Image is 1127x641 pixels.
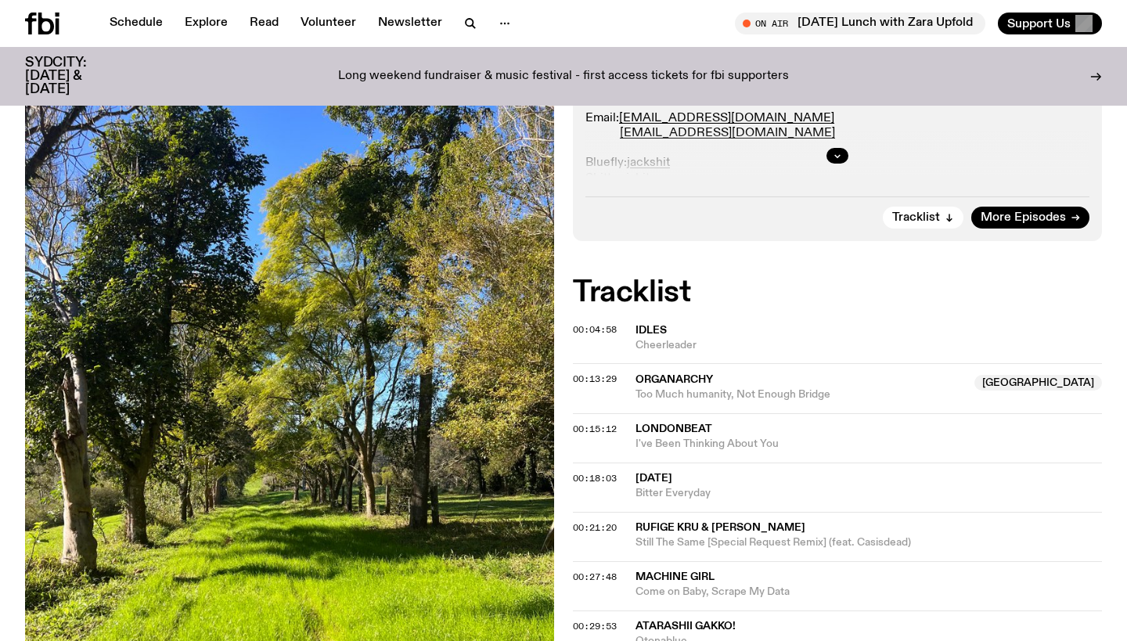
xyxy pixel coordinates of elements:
[240,13,288,34] a: Read
[636,325,667,336] span: Idles
[636,338,1102,353] span: Cheerleader
[573,620,617,632] span: 00:29:53
[573,573,617,582] button: 00:27:48
[883,207,963,229] button: Tracklist
[636,486,1102,501] span: Bitter Everyday
[573,423,617,435] span: 00:15:12
[573,326,617,334] button: 00:04:58
[573,474,617,483] button: 00:18:03
[175,13,237,34] a: Explore
[636,473,672,484] span: [DATE]
[971,207,1089,229] a: More Episodes
[636,585,1102,600] span: Come on Baby, Scrape My Data
[573,323,617,336] span: 00:04:58
[636,621,736,632] span: ATARASHII GAKKO!
[291,13,365,34] a: Volunteer
[636,423,712,434] span: Londonbeat
[620,127,835,139] a: [EMAIL_ADDRESS][DOMAIN_NAME]
[636,571,715,582] span: Machine Girl
[573,375,617,384] button: 00:13:29
[573,373,617,385] span: 00:13:29
[338,70,789,84] p: Long weekend fundraiser & music festival - first access tickets for fbi supporters
[573,524,617,532] button: 00:21:20
[636,374,713,385] span: Organarchy
[636,437,1102,452] span: I've Been Thinking About You
[998,13,1102,34] button: Support Us
[981,212,1066,224] span: More Episodes
[369,13,452,34] a: Newsletter
[25,56,125,96] h3: SYDCITY: [DATE] & [DATE]
[1007,16,1071,31] span: Support Us
[974,375,1102,391] span: [GEOGRAPHIC_DATA]
[892,212,940,224] span: Tracklist
[573,571,617,583] span: 00:27:48
[636,522,805,533] span: Rufige Kru & [PERSON_NAME]
[573,622,617,631] button: 00:29:53
[100,13,172,34] a: Schedule
[573,279,1102,307] h2: Tracklist
[636,535,1102,550] span: Still The Same [Special Request Remix] (feat. Casisdead)
[573,521,617,534] span: 00:21:20
[619,112,834,124] a: [EMAIL_ADDRESS][DOMAIN_NAME]
[636,387,965,402] span: Too Much humanity, Not Enough Bridge
[573,472,617,484] span: 00:18:03
[735,13,985,34] button: On Air[DATE] Lunch with Zara Upfold
[573,425,617,434] button: 00:15:12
